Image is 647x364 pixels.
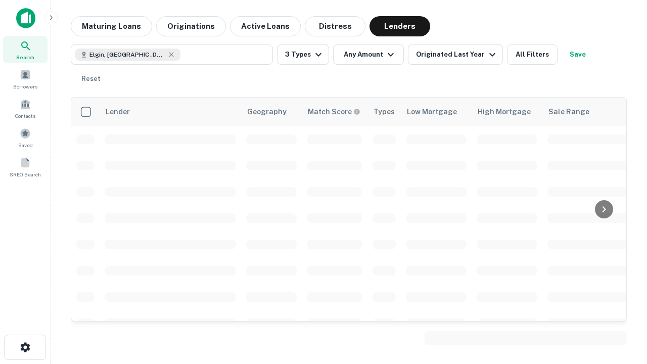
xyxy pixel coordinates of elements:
[247,106,287,118] div: Geography
[367,98,401,126] th: Types
[302,98,367,126] th: Capitalize uses an advanced AI algorithm to match your search with the best lender. The match sco...
[3,65,48,93] a: Borrowers
[3,124,48,151] a: Saved
[75,69,107,89] button: Reset
[3,95,48,122] a: Contacts
[478,106,531,118] div: High Mortgage
[277,44,329,65] button: 3 Types
[16,8,35,28] img: capitalize-icon.png
[416,49,498,61] div: Originated Last Year
[408,44,503,65] button: Originated Last Year
[472,98,542,126] th: High Mortgage
[100,98,241,126] th: Lender
[562,44,594,65] button: Save your search to get updates of matches that match your search criteria.
[374,106,395,118] div: Types
[16,53,34,61] span: Search
[3,36,48,63] a: Search
[401,98,472,126] th: Low Mortgage
[241,98,302,126] th: Geography
[3,153,48,180] a: SREO Search
[10,170,41,178] span: SREO Search
[548,106,589,118] div: Sale Range
[71,44,273,65] button: Elgin, [GEOGRAPHIC_DATA], [GEOGRAPHIC_DATA]
[15,112,35,120] span: Contacts
[156,16,226,36] button: Originations
[71,16,152,36] button: Maturing Loans
[308,106,358,117] h6: Match Score
[106,106,130,118] div: Lender
[507,44,558,65] button: All Filters
[230,16,301,36] button: Active Loans
[89,50,165,59] span: Elgin, [GEOGRAPHIC_DATA], [GEOGRAPHIC_DATA]
[596,283,647,332] iframe: Chat Widget
[308,106,360,117] div: Capitalize uses an advanced AI algorithm to match your search with the best lender. The match sco...
[18,141,33,149] span: Saved
[13,82,37,90] span: Borrowers
[369,16,430,36] button: Lenders
[333,44,404,65] button: Any Amount
[542,98,633,126] th: Sale Range
[407,106,457,118] div: Low Mortgage
[305,16,365,36] button: Distress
